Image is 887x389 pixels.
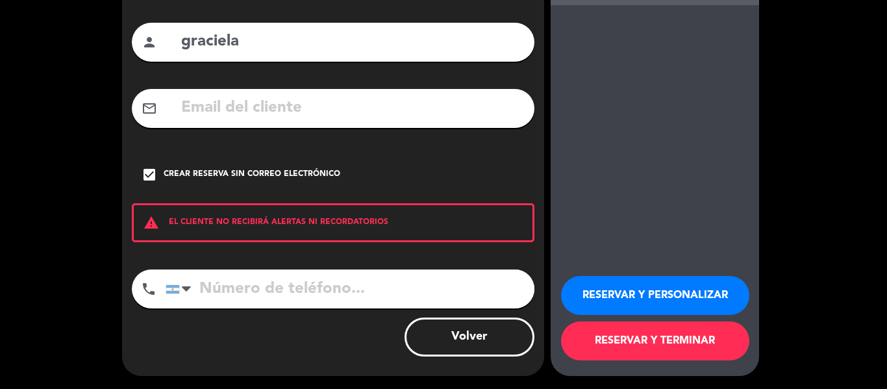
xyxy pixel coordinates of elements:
[134,215,169,231] i: warning
[132,203,534,242] div: EL CLIENTE NO RECIBIRÁ ALERTAS NI RECORDATORIOS
[180,95,525,121] input: Email del cliente
[141,281,156,297] i: phone
[561,276,749,315] button: RESERVAR Y PERSONALIZAR
[180,29,525,55] input: Nombre del cliente
[166,270,196,308] div: Argentina: +54
[142,101,157,116] i: mail_outline
[166,270,534,308] input: Número de teléfono...
[405,318,534,357] button: Volver
[142,34,157,50] i: person
[142,167,157,182] i: check_box
[164,168,340,181] div: Crear reserva sin correo electrónico
[561,321,749,360] button: RESERVAR Y TERMINAR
